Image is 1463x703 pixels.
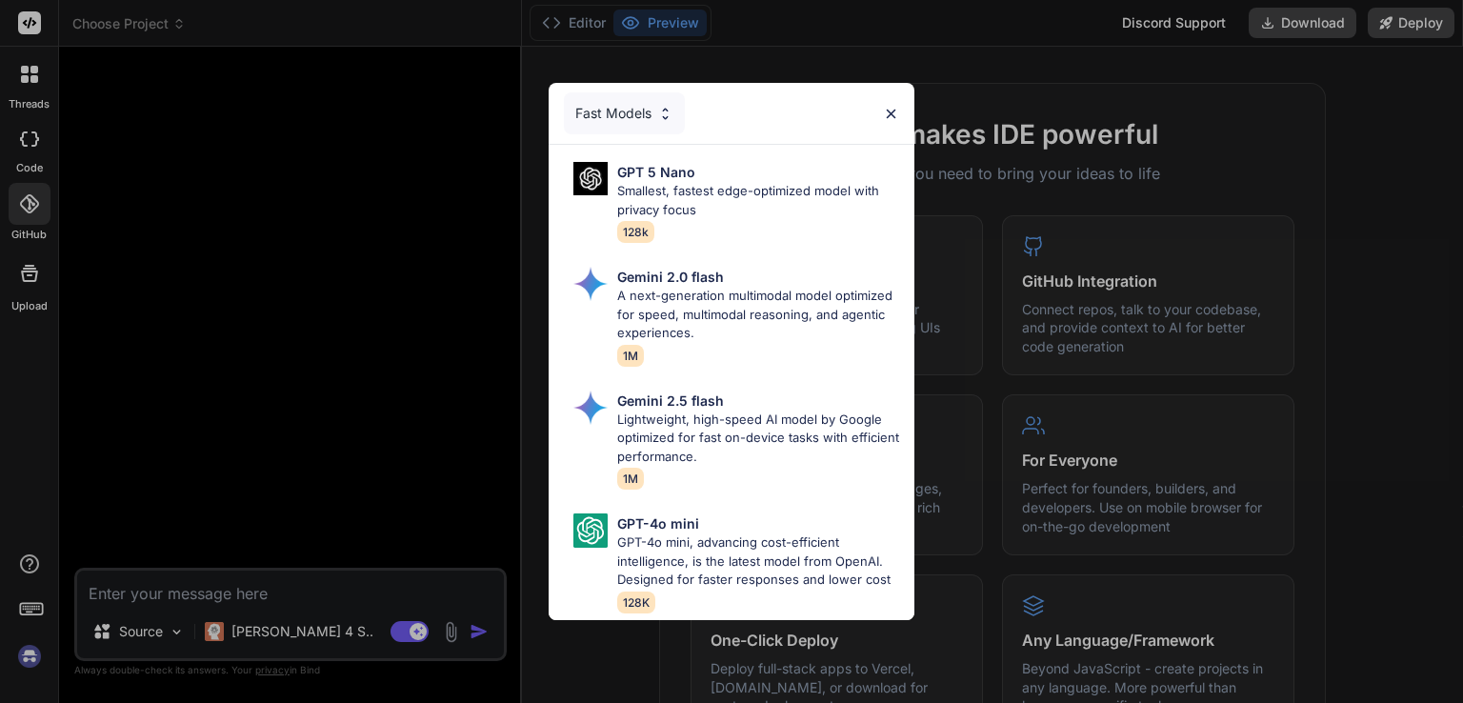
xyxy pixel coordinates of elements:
span: 128K [617,592,655,613]
img: close [883,106,899,122]
img: Pick Models [657,106,673,122]
p: Lightweight, high-speed AI model by Google optimized for fast on-device tasks with efficient perf... [617,411,899,467]
p: Smallest, fastest edge-optimized model with privacy focus [617,182,899,219]
img: Pick Models [573,391,608,425]
p: Gemini 2.0 flash [617,267,724,287]
p: GPT 5 Nano [617,162,695,182]
span: 1M [617,468,644,490]
img: Pick Models [573,162,608,195]
p: Gemini 2.5 flash [617,391,724,411]
img: Pick Models [573,513,608,548]
p: A next-generation multimodal model optimized for speed, multimodal reasoning, and agentic experie... [617,287,899,343]
p: GPT-4o mini, advancing cost-efficient intelligence, is the latest model from OpenAI. Designed for... [617,533,899,590]
span: 128k [617,221,654,243]
span: 1M [617,345,644,367]
div: Fast Models [564,92,685,134]
img: Pick Models [573,267,608,301]
p: GPT-4o mini [617,513,699,533]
